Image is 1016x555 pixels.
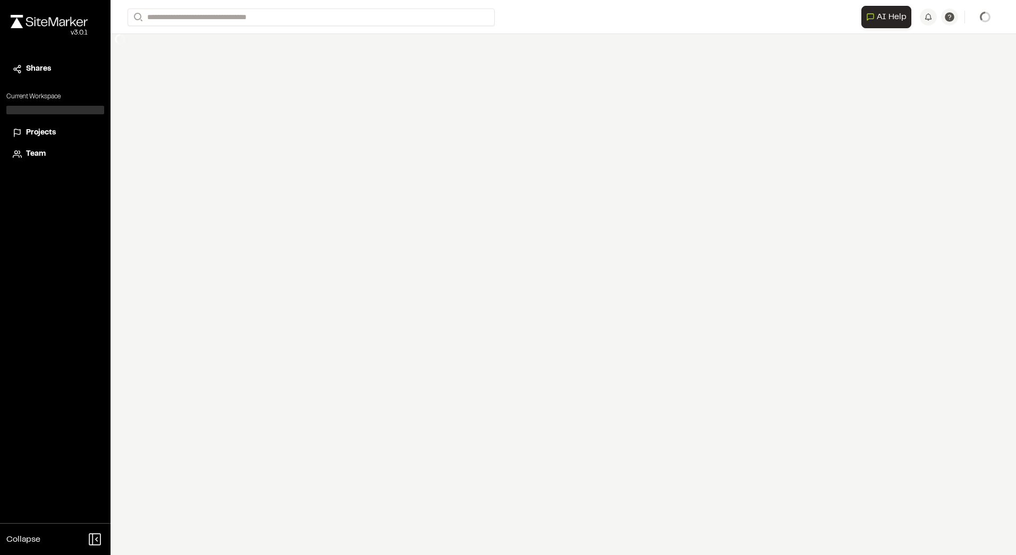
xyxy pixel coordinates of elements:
[26,127,56,139] span: Projects
[861,6,911,28] button: Open AI Assistant
[128,9,147,26] button: Search
[13,148,98,160] a: Team
[6,92,104,102] p: Current Workspace
[13,63,98,75] a: Shares
[11,15,88,28] img: rebrand.png
[13,127,98,139] a: Projects
[26,148,46,160] span: Team
[11,28,88,38] div: Oh geez...please don't...
[877,11,907,23] span: AI Help
[26,63,51,75] span: Shares
[6,533,40,546] span: Collapse
[861,6,916,28] div: Open AI Assistant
